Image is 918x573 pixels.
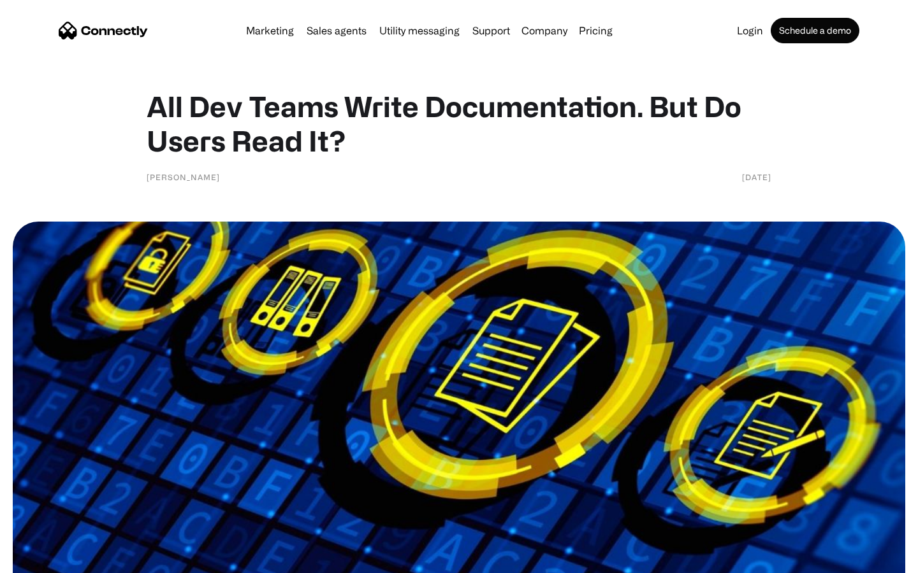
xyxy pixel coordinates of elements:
[467,25,515,36] a: Support
[732,25,768,36] a: Login
[374,25,465,36] a: Utility messaging
[25,551,76,569] ul: Language list
[771,18,859,43] a: Schedule a demo
[241,25,299,36] a: Marketing
[574,25,618,36] a: Pricing
[742,171,771,183] div: [DATE]
[147,171,220,183] div: [PERSON_NAME]
[13,551,76,569] aside: Language selected: English
[521,22,567,39] div: Company
[302,25,372,36] a: Sales agents
[147,89,771,158] h1: All Dev Teams Write Documentation. But Do Users Read It?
